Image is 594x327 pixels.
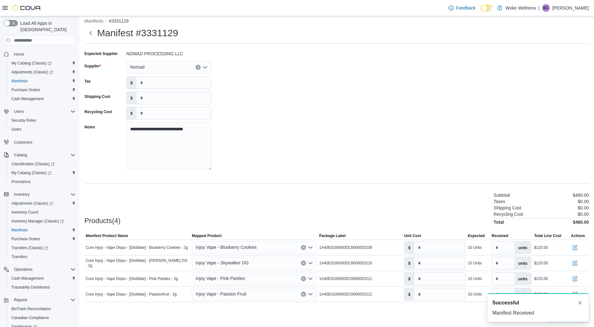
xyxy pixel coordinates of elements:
span: Successful [492,299,519,307]
button: Purchase Orders [6,85,78,94]
span: Adjustments (Classic) [9,68,76,76]
label: units [515,273,531,285]
label: $ [127,107,137,119]
a: Inventory Count [9,208,41,216]
span: Promotions [11,179,31,184]
a: Feedback [446,2,478,14]
span: Cure Injoy - Vape Dispo - [Distillate] - [PERSON_NAME] OG - 2g [86,258,189,268]
h6: Recycling Cost [494,212,523,217]
span: Catalog [14,153,27,158]
p: | [538,4,540,12]
span: 1A40E0100000DC8000053210 [319,261,372,266]
button: Open list of options [308,261,313,266]
a: Purchase Orders [9,86,43,94]
button: #3331129 [109,18,129,24]
div: 10 Units [468,245,482,250]
button: Open list of options [308,245,313,250]
label: $ [127,92,137,104]
p: $0.00 [578,212,589,217]
nav: An example of EuiBreadcrumbs [84,18,589,25]
span: Manifests [9,226,76,234]
button: Cash Management [6,94,78,103]
a: Adjustments (Classic) [6,68,78,77]
span: Users [14,109,24,114]
button: Open list of options [308,276,313,281]
span: My Catalog (Classic) [9,169,76,177]
a: Purchase Orders [9,235,43,243]
a: Customers [11,139,35,146]
p: $0.00 [578,205,589,210]
span: Manifests [11,78,28,84]
button: Manifests [84,18,103,24]
button: Reports [1,296,78,304]
span: Manifests [11,228,28,233]
label: $ [404,257,414,269]
button: Security Roles [6,116,78,125]
button: Users [1,107,78,116]
a: Adjustments (Classic) [6,199,78,208]
button: Traceabilty Dashboard [6,283,78,292]
button: Users [11,108,26,115]
a: Users [9,126,24,133]
a: Transfers (Classic) [6,243,78,252]
h6: Taxes [494,199,505,204]
button: Open list of options [203,65,208,70]
span: Adjustments (Classic) [9,200,76,207]
span: Received [492,233,509,238]
span: Cash Management [11,276,43,281]
button: Clear input [196,65,201,70]
span: Injoy Vape - Blueberry Cookies [196,243,257,251]
div: Notification [492,299,584,307]
span: Operations [14,267,33,272]
span: Canadian Compliance [11,315,49,320]
p: $480.00 [573,193,589,198]
a: Traceabilty Dashboard [9,283,52,291]
span: BioTrack Reconciliation [9,305,76,313]
span: Home [11,50,76,58]
button: Manifests [6,77,78,85]
p: Woke Wellness [505,4,536,12]
span: Injoy Vape - Passion Fruit [196,290,246,298]
button: Promotions [6,177,78,186]
label: Recycling Cost [84,109,112,114]
span: 1A40E0100000DC8000053212 [319,292,372,297]
span: Transfers (Classic) [9,244,76,252]
button: Customers [1,138,78,147]
label: units [515,242,531,254]
span: Feedback [456,5,476,11]
span: Actions [571,233,585,238]
span: Reports [11,296,76,304]
label: $ [404,288,414,300]
span: My Catalog (Classic) [11,170,51,175]
span: Cash Management [11,96,43,101]
span: Cure Injoy - Vape Dispo - [Distillate] - Blueberry Cookies - 2g [86,245,188,250]
span: Total Line Cost [534,233,561,238]
h6: Shipping Cost [494,205,521,210]
a: Home [11,51,27,58]
span: My Catalog (Classic) [9,59,76,67]
a: Manifests [9,226,30,234]
div: $120.00 [534,261,548,266]
button: Home [1,49,78,58]
span: Purchase Orders [11,87,40,92]
span: Cure Injoy - Vape Dispo - [Distillate] - Passionfruit - 2g [86,292,177,297]
a: Manifests [9,77,30,85]
span: Inventory Count [11,210,38,215]
button: Operations [1,265,78,274]
span: Purchase Orders [11,236,40,242]
a: BioTrack Reconciliation [9,305,54,313]
span: 1A40E0100000DC8000053211 [319,276,372,281]
span: Mapped Product [192,233,222,238]
span: Expected [468,233,485,238]
button: Next [84,27,97,39]
a: My Catalog (Classic) [6,59,78,68]
span: Cash Management [9,275,76,282]
a: Adjustments (Classic) [9,200,56,207]
a: My Catalog (Classic) [6,168,78,177]
a: Transfers [9,253,30,261]
span: Home [14,52,24,57]
span: My Catalog (Classic) [11,61,51,66]
button: Cash Management [6,274,78,283]
span: Package Label [319,233,346,238]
